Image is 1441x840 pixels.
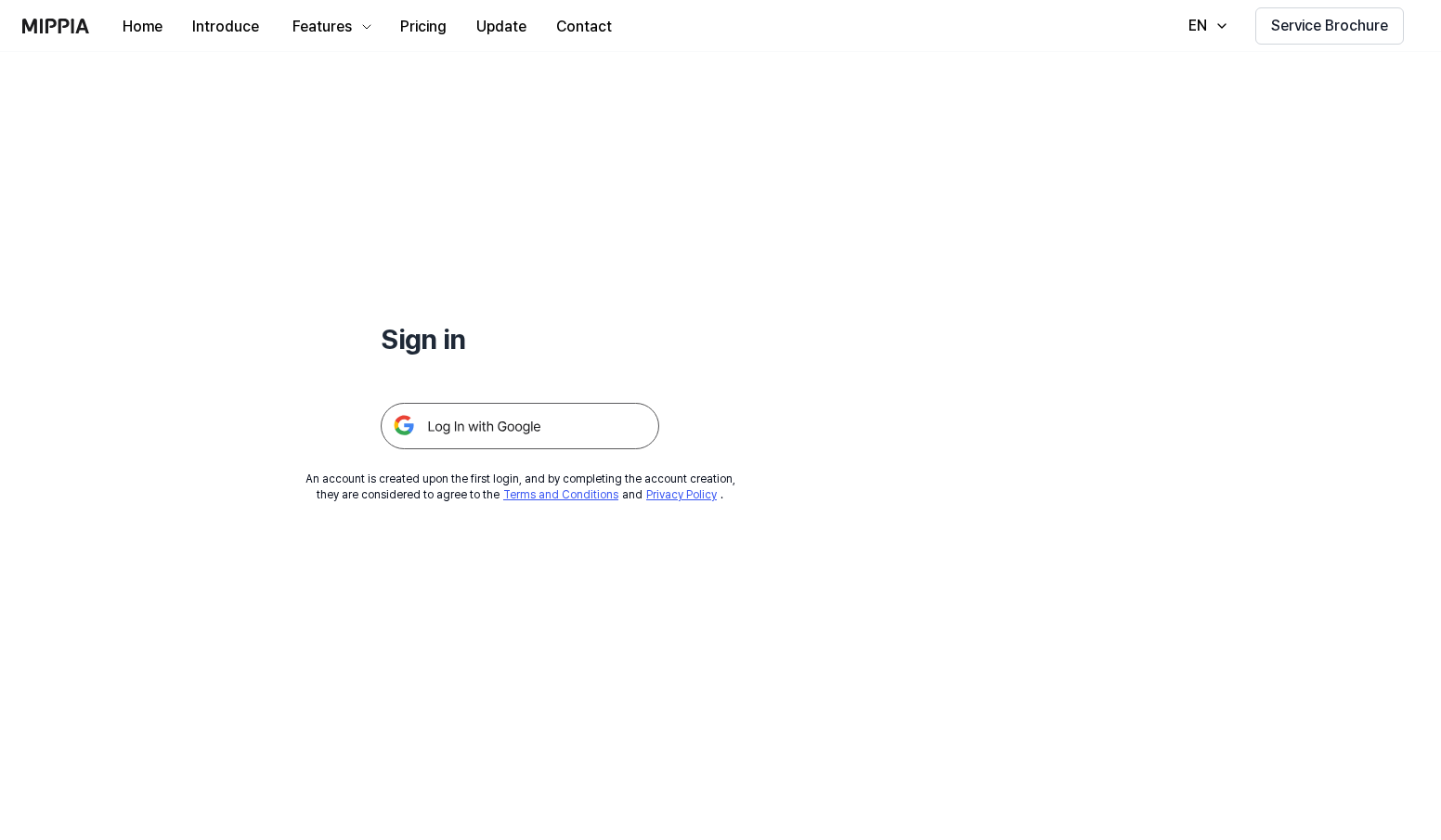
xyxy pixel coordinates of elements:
[305,472,735,503] div: An account is created upon the first login, and by completing the account creation, they are cons...
[381,319,659,358] h1: Sign in
[461,8,541,45] button: Update
[541,8,627,45] button: Contact
[274,8,385,45] button: Features
[22,19,89,33] img: logo
[461,1,541,52] a: Update
[1170,7,1240,45] button: EN
[646,488,717,501] a: Privacy Policy
[177,8,274,45] button: Introduce
[108,8,177,45] button: Home
[1185,15,1211,37] div: EN
[503,488,618,501] a: Terms and Conditions
[385,8,461,45] button: Pricing
[289,16,356,38] div: Features
[381,403,659,449] img: 구글 로그인 버튼
[1255,7,1404,45] button: Service Brochure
